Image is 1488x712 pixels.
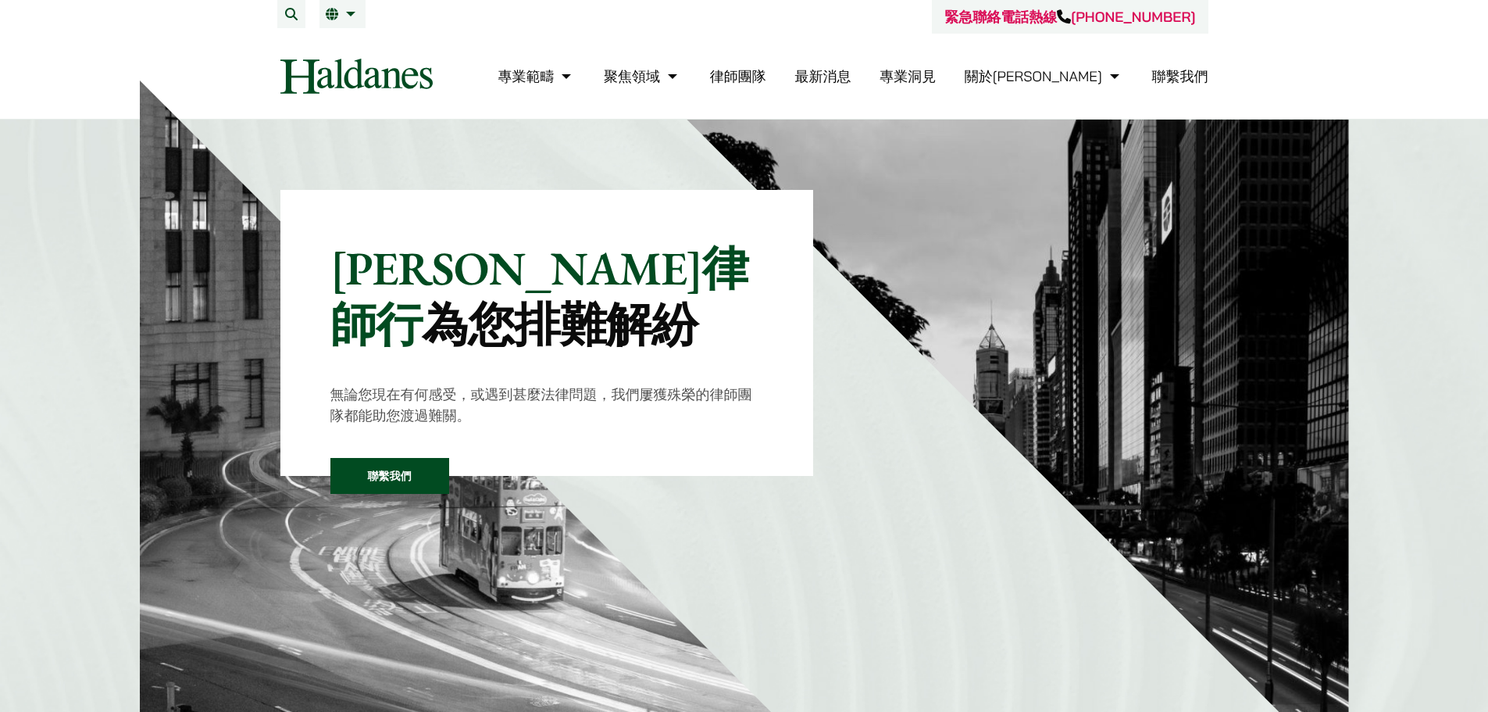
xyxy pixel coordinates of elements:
a: 繁 [326,8,359,20]
a: 聯繫我們 [1152,67,1208,85]
p: 無論您現在有何感受，或遇到甚麼法律問題，我們屢獲殊榮的律師團隊都能助您渡過難關。 [330,384,764,426]
a: 律師團隊 [710,67,766,85]
a: 聚焦領域 [604,67,681,85]
a: 最新消息 [794,67,851,85]
a: 關於何敦 [965,67,1123,85]
mark: 為您排難解紛 [422,294,698,355]
a: 聯繫我們 [330,458,449,494]
p: [PERSON_NAME]律師行 [330,240,764,352]
img: Logo of Haldanes [280,59,433,94]
a: 專業範疇 [498,67,575,85]
a: 專業洞見 [880,67,936,85]
a: 緊急聯絡電話熱線[PHONE_NUMBER] [944,8,1195,26]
